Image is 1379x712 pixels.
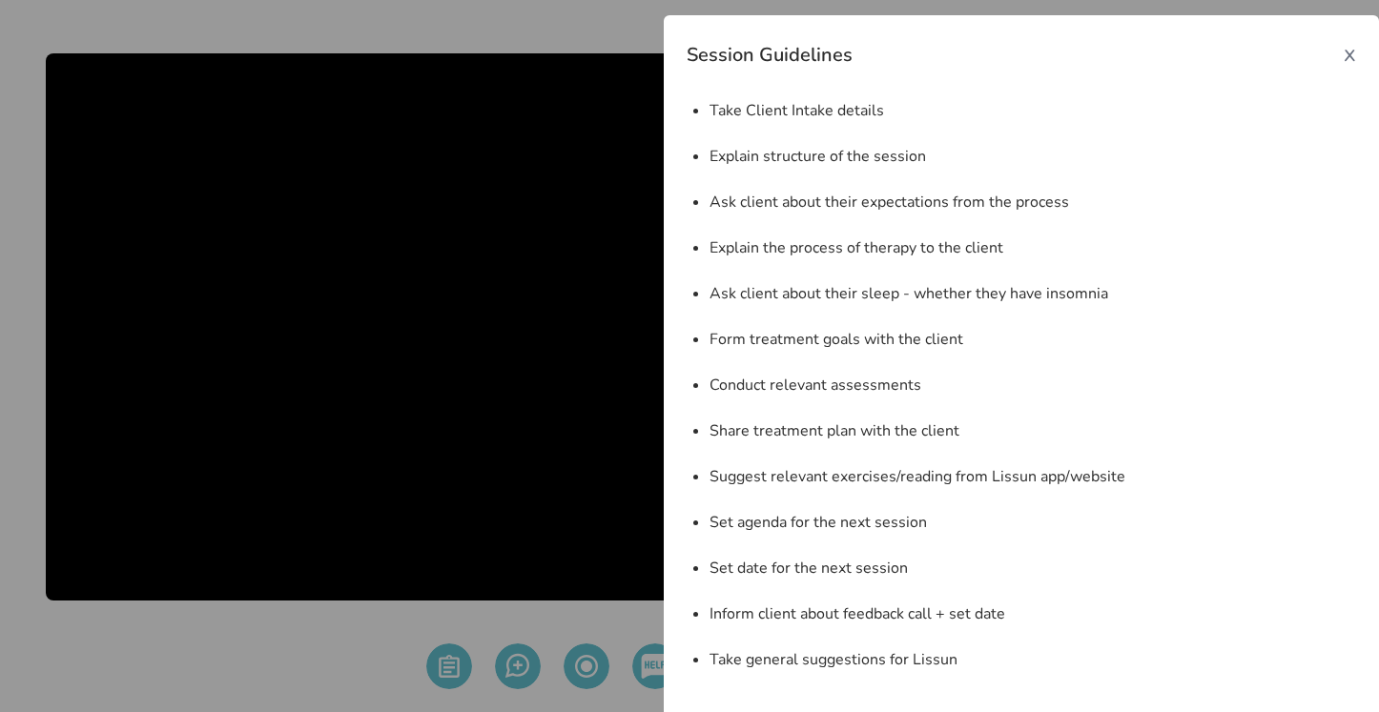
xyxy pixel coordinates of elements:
[710,328,1356,351] li: Form treatment goals with the client
[710,374,1356,397] li: Conduct relevant assessments
[710,236,1356,259] li: Explain the process of therapy to the client
[710,419,1356,442] li: Share treatment plan with the client
[687,42,853,69] h3: Session Guidelines
[710,145,1356,168] li: Explain structure of the session
[710,282,1356,305] li: Ask client about their sleep - whether they have insomnia
[710,99,1356,122] li: Take Client Intake details
[710,557,1356,580] li: Set date for the next session
[1344,38,1356,69] span: x
[710,511,1356,534] li: Set agenda for the next session
[710,602,1356,625] li: Inform client about feedback call + set date
[710,191,1356,214] li: Ask client about their expectations from the process
[710,465,1356,488] li: Suggest relevant exercises/reading from Lissun app/website
[710,648,1356,671] li: Take general suggestions for Lissun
